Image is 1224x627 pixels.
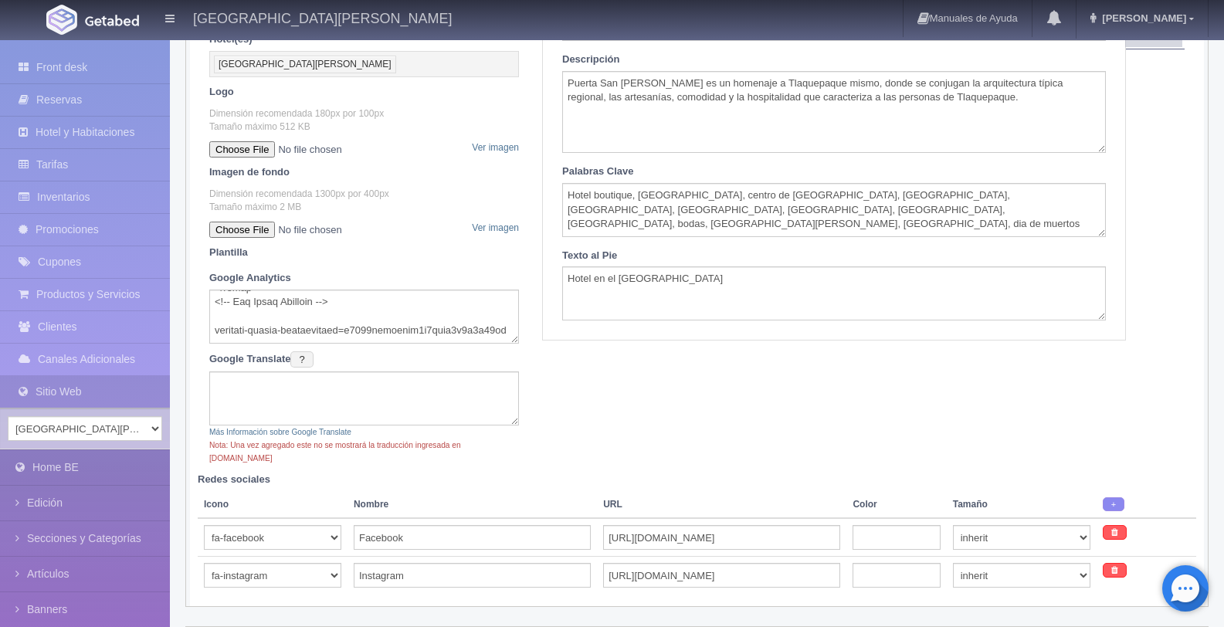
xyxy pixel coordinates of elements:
[209,165,290,180] label: Imagen de fondo
[209,188,519,214] p: Dimensión recomendada 1300px por 400px Tamaño máximo 2 MB
[209,246,248,260] label: Plantilla
[562,53,619,67] label: Descripción
[562,164,634,179] label: Palabras Clave
[1098,12,1186,24] span: [PERSON_NAME]
[209,351,314,368] label: Google Translate
[85,15,139,26] img: Getabed
[193,8,452,27] h4: [GEOGRAPHIC_DATA][PERSON_NAME]
[472,222,519,235] a: Ver imagen
[209,271,291,286] label: Google Analytics
[597,491,846,519] th: URL
[209,107,519,134] p: Dimensión recomendada 180px por 100px Tamaño máximo 512 KB
[198,473,270,487] label: Redes sociales
[198,491,348,519] th: Icono
[219,59,392,70] div: [GEOGRAPHIC_DATA][PERSON_NAME]
[209,426,351,437] a: Más Información sobre Google Translate
[46,5,77,35] img: Getabed
[209,441,461,463] small: Nota: Una vez agregado este no se mostrará la traducción ingresada en [DOMAIN_NAME]
[348,491,597,519] th: Nombre
[846,491,946,519] th: Color
[947,491,1097,519] th: Tamaño
[290,351,313,368] button: Google Translate
[562,183,1106,237] textarea: Hotel boutique, [GEOGRAPHIC_DATA], centro de [GEOGRAPHIC_DATA], [GEOGRAPHIC_DATA], [GEOGRAPHIC_DA...
[562,249,617,263] label: Texto al Pie
[1103,497,1124,512] a: +
[562,71,1106,154] textarea: Puerta San [PERSON_NAME] es un homenaje a Tlaquepaque mismo, donde se conjugan la arquitectura tí...
[209,290,519,344] textarea: <!-- Loremi dol (sita.co) --> <adipis elits doe="tempo://inc.utlaboreetdolore.mag/aliq/en?ad=M-V3...
[209,428,351,436] small: Más Información sobre Google Translate
[562,266,1106,320] textarea: Hotel en el [GEOGRAPHIC_DATA]
[209,85,234,100] label: Logo
[472,141,519,154] a: Ver imagen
